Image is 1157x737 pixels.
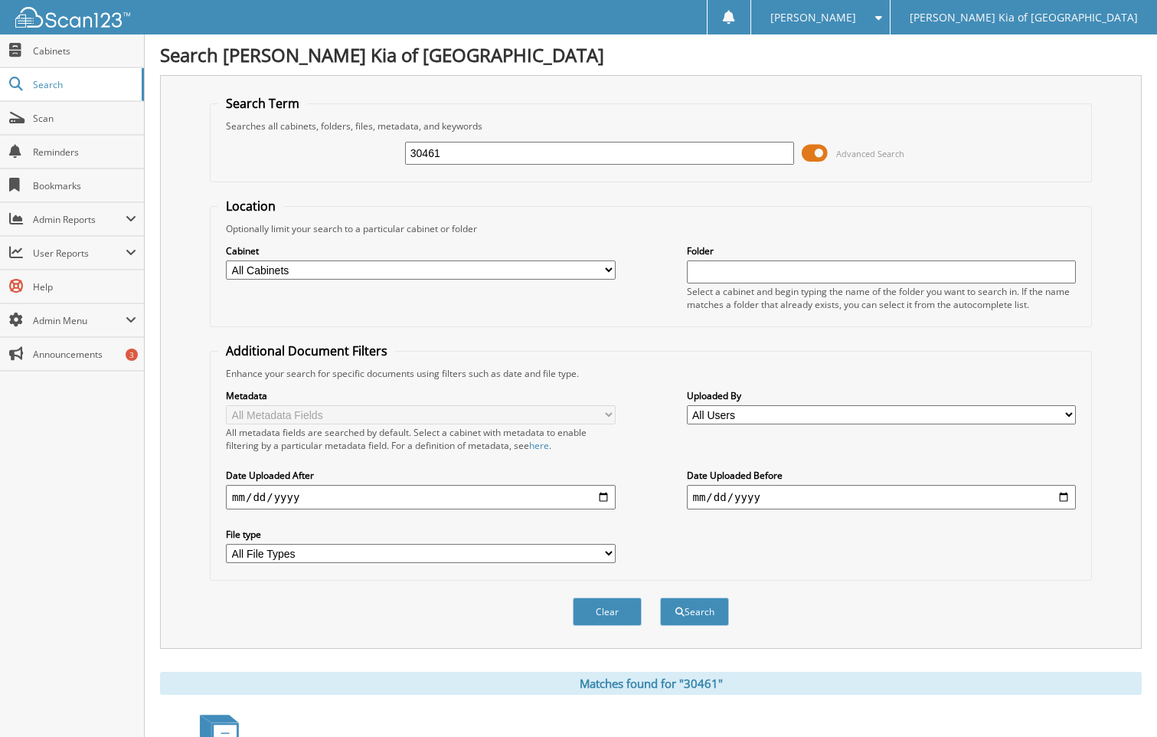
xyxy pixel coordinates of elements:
legend: Search Term [218,95,307,112]
label: Cabinet [226,244,615,257]
div: Searches all cabinets, folders, files, metadata, and keywords [218,120,1083,133]
legend: Additional Document Filters [218,342,395,359]
span: [PERSON_NAME] Kia of [GEOGRAPHIC_DATA] [910,13,1138,22]
legend: Location [218,198,283,215]
div: Select a cabinet and begin typing the name of the folder you want to search in. If the name match... [687,285,1076,311]
span: Advanced Search [836,148,904,159]
span: User Reports [33,247,126,260]
span: Search [33,78,134,91]
span: Announcements [33,348,136,361]
input: end [687,485,1076,509]
button: Search [660,598,729,626]
label: Date Uploaded After [226,469,615,482]
span: Bookmarks [33,179,136,192]
label: Metadata [226,389,615,402]
span: Cabinets [33,44,136,57]
div: Matches found for "30461" [160,672,1142,695]
label: File type [226,528,615,541]
span: Admin Menu [33,314,126,327]
span: Admin Reports [33,213,126,226]
span: Reminders [33,146,136,159]
div: Optionally limit your search to a particular cabinet or folder [218,222,1083,235]
input: start [226,485,615,509]
h1: Search [PERSON_NAME] Kia of [GEOGRAPHIC_DATA] [160,42,1142,67]
div: All metadata fields are searched by default. Select a cabinet with metadata to enable filtering b... [226,426,615,452]
div: Enhance your search for specific documents using filters such as date and file type. [218,367,1083,380]
label: Date Uploaded Before [687,469,1076,482]
span: [PERSON_NAME] [770,13,856,22]
label: Folder [687,244,1076,257]
button: Clear [573,598,642,626]
span: Help [33,280,136,293]
label: Uploaded By [687,389,1076,402]
span: Scan [33,112,136,125]
a: here [529,439,549,452]
img: scan123-logo-white.svg [15,7,130,28]
div: 3 [126,349,138,361]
